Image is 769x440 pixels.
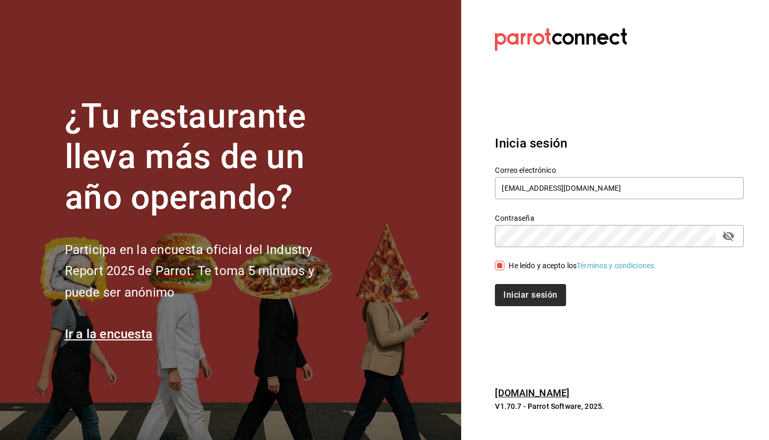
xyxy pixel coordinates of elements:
label: Contraseña [495,214,744,222]
div: He leído y acepto los [509,260,656,271]
p: V1.70.7 - Parrot Software, 2025. [495,401,744,412]
h2: Participa en la encuesta oficial del Industry Report 2025 de Parrot. Te toma 5 minutos y puede se... [65,239,349,304]
input: Ingresa tu correo electrónico [495,177,744,199]
a: Términos y condiciones. [577,261,656,270]
button: Iniciar sesión [495,284,566,306]
h3: Inicia sesión [495,134,744,153]
a: Ir a la encuesta [65,327,153,341]
label: Correo electrónico [495,167,744,174]
button: passwordField [719,227,737,245]
h1: ¿Tu restaurante lleva más de un año operando? [65,96,349,218]
a: [DOMAIN_NAME] [495,387,569,398]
